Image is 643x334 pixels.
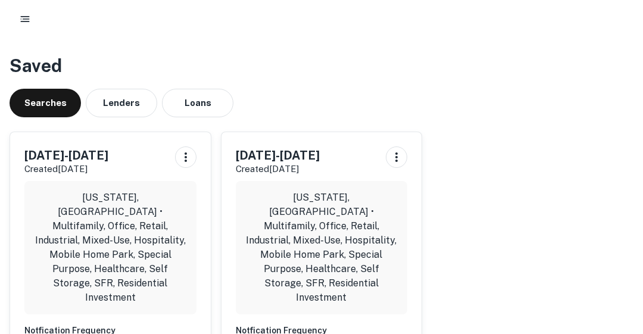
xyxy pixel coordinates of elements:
[583,239,643,296] iframe: Chat Widget
[10,89,81,117] button: Searches
[86,89,157,117] button: Lenders
[24,162,108,176] p: Created [DATE]
[236,146,320,164] h5: [DATE]-[DATE]
[34,191,187,305] p: [US_STATE], [GEOGRAPHIC_DATA] • Multifamily, Office, Retail, Industrial, Mixed-Use, Hospitality, ...
[162,89,233,117] button: Loans
[236,162,320,176] p: Created [DATE]
[10,52,633,79] h3: Saved
[24,146,108,164] h5: [DATE]-[DATE]
[245,191,398,305] p: [US_STATE], [GEOGRAPHIC_DATA] • Multifamily, Office, Retail, Industrial, Mixed-Use, Hospitality, ...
